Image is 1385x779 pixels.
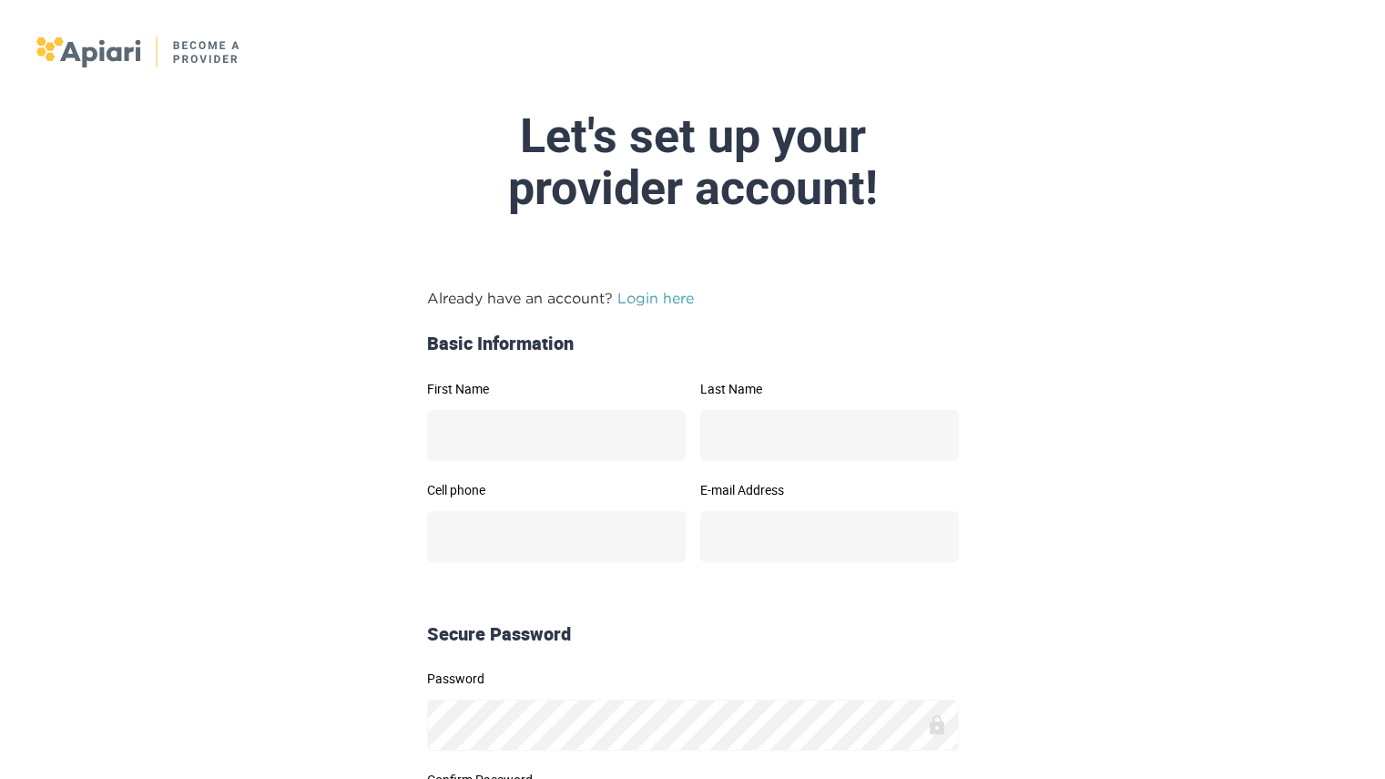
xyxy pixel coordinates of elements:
[263,110,1123,214] div: Let's set up your provider account!
[420,331,966,357] div: Basic Information
[617,290,694,306] a: Login here
[427,672,959,685] label: Password
[427,287,959,309] p: Already have an account?
[420,621,966,648] div: Secure Password
[36,36,241,67] img: logo
[700,383,959,395] label: Last Name
[700,484,959,497] label: E-mail Address
[427,484,686,497] label: Cell phone
[427,383,686,395] label: First Name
